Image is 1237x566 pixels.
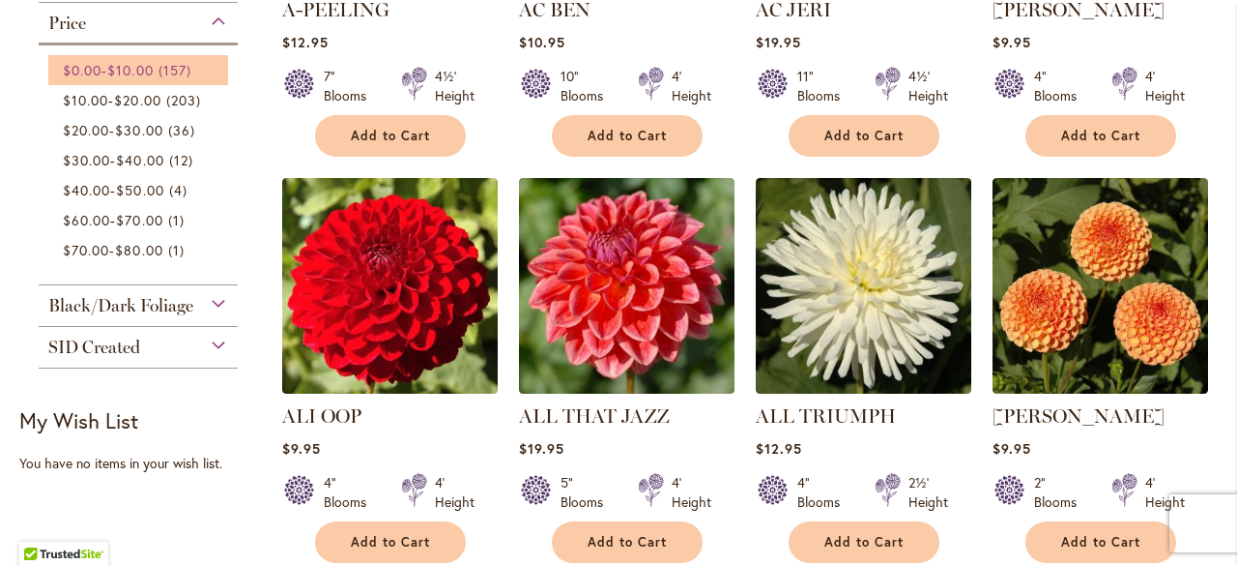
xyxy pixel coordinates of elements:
div: 4½' Height [435,67,475,105]
span: $12.95 [756,439,802,458]
div: 11" Blooms [797,67,851,105]
a: AMBER QUEEN [992,379,1208,398]
span: Add to Cart [588,128,667,144]
span: $9.95 [282,439,321,458]
a: ALL TRIUMPH [756,404,896,428]
a: $30.00-$40.00 12 [63,150,218,170]
span: $19.95 [756,33,801,51]
img: ALL TRIUMPH [756,178,971,394]
div: 4' Height [672,67,711,105]
span: Add to Cart [588,534,667,551]
div: 4' Height [1145,67,1185,105]
a: $60.00-$70.00 1 [63,210,218,230]
div: 4" Blooms [797,473,851,512]
button: Add to Cart [315,115,466,157]
strong: My Wish List [19,406,138,434]
button: Add to Cart [789,521,939,563]
span: $80.00 [115,241,162,259]
span: $10.95 [519,33,565,51]
span: - [63,121,163,139]
span: $20.00 [114,91,160,109]
a: $0.00-$10.00 157 [63,60,218,80]
span: Add to Cart [1061,128,1140,144]
span: $9.95 [992,439,1031,458]
span: - [63,61,154,79]
span: $60.00 [63,211,110,229]
span: Add to Cart [824,128,904,144]
a: ALL TRIUMPH [756,379,971,398]
div: 4' Height [1145,473,1185,512]
button: Add to Cart [1025,521,1176,563]
span: 1 [168,240,189,260]
span: - [63,211,163,229]
a: $40.00-$50.00 4 [63,180,218,200]
span: Add to Cart [351,128,430,144]
span: 1 [168,210,189,230]
span: 36 [168,120,200,140]
span: Black/Dark Foliage [48,295,193,316]
span: - [63,181,164,199]
button: Add to Cart [789,115,939,157]
div: 2½' Height [908,473,948,512]
span: $30.00 [115,121,162,139]
span: 203 [166,90,206,110]
span: $70.00 [116,211,162,229]
span: $19.95 [519,439,564,458]
div: 4½' Height [908,67,948,105]
span: - [63,91,161,109]
a: $20.00-$30.00 36 [63,120,218,140]
a: [PERSON_NAME] [992,404,1165,428]
span: Price [48,13,86,34]
img: ALI OOP [282,178,498,394]
span: $40.00 [63,181,110,199]
a: ALI OOP [282,379,498,398]
div: 4" Blooms [324,473,378,512]
span: $30.00 [63,151,110,169]
img: AMBER QUEEN [992,178,1208,394]
span: $9.95 [992,33,1031,51]
span: $20.00 [63,121,109,139]
span: SID Created [48,337,140,358]
span: 4 [169,180,192,200]
span: - [63,151,164,169]
span: 157 [158,60,196,80]
span: $10.00 [63,91,108,109]
span: $10.00 [107,61,153,79]
div: 4' Height [435,473,475,512]
div: 2" Blooms [1034,473,1088,512]
span: $0.00 [63,61,101,79]
a: $70.00-$80.00 1 [63,240,218,260]
a: $10.00-$20.00 203 [63,90,218,110]
img: ALL THAT JAZZ [519,178,734,394]
div: You have no items in your wish list. [19,454,269,473]
div: 10" Blooms [561,67,615,105]
span: $40.00 [116,151,163,169]
span: Add to Cart [1061,534,1140,551]
button: Add to Cart [1025,115,1176,157]
div: 7" Blooms [324,67,378,105]
div: 4" Blooms [1034,67,1088,105]
a: ALI OOP [282,404,361,428]
iframe: Launch Accessibility Center [14,497,69,551]
span: Add to Cart [351,534,430,551]
span: 12 [169,150,198,170]
span: Add to Cart [824,534,904,551]
span: $70.00 [63,241,109,259]
span: $12.95 [282,33,329,51]
a: ALL THAT JAZZ [519,379,734,398]
button: Add to Cart [552,115,703,157]
div: 5" Blooms [561,473,615,512]
button: Add to Cart [315,521,466,563]
a: ALL THAT JAZZ [519,404,670,428]
span: - [63,241,163,259]
button: Add to Cart [552,521,703,563]
div: 4' Height [672,473,711,512]
span: $50.00 [116,181,163,199]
